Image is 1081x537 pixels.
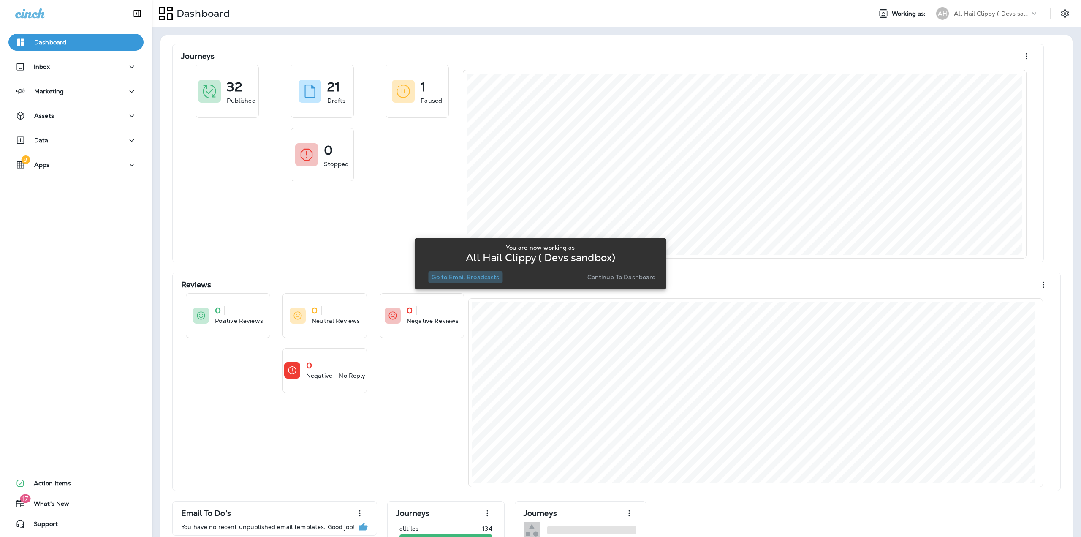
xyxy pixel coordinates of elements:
[25,500,69,510] span: What's New
[506,244,575,251] p: You are now working as
[8,58,144,75] button: Inbox
[936,7,949,20] div: AH
[25,521,58,531] span: Support
[8,495,144,512] button: 17What's New
[1057,6,1073,21] button: Settings
[8,132,144,149] button: Data
[8,475,144,492] button: Action Items
[181,509,231,518] p: Email To Do's
[396,509,429,518] p: Journeys
[327,96,346,105] p: Drafts
[34,137,49,144] p: Data
[25,480,71,490] span: Action Items
[892,10,928,17] span: Working as:
[8,107,144,124] button: Assets
[21,155,30,164] span: 9
[8,515,144,532] button: Support
[324,146,333,155] p: 0
[181,52,215,60] p: Journeys
[306,371,366,380] p: Negative - No Reply
[215,306,221,315] p: 0
[466,254,615,261] p: All Hail Clippy ( Devs sandbox)
[399,525,418,532] p: alltiles
[34,88,64,95] p: Marketing
[8,156,144,173] button: 9Apps
[482,525,492,532] p: 134
[587,274,656,281] p: Continue to Dashboard
[954,10,1030,17] p: All Hail Clippy ( Devs sandbox)
[584,271,660,283] button: Continue to Dashboard
[20,494,30,503] span: 17
[227,83,242,91] p: 32
[34,39,66,46] p: Dashboard
[428,271,502,283] button: Go to Email Broadcasts
[173,7,230,20] p: Dashboard
[306,361,312,370] p: 0
[34,112,54,119] p: Assets
[34,63,50,70] p: Inbox
[432,274,499,281] p: Go to Email Broadcasts
[327,83,340,91] p: 21
[407,306,413,315] p: 0
[324,160,349,168] p: Stopped
[407,316,459,325] p: Negative Reviews
[8,83,144,100] button: Marketing
[181,281,211,289] p: Reviews
[312,306,318,315] p: 0
[34,161,50,168] p: Apps
[227,96,255,105] p: Published
[215,316,263,325] p: Positive Reviews
[181,523,355,530] p: You have no recent unpublished email templates. Good job!
[125,5,149,22] button: Collapse Sidebar
[8,34,144,51] button: Dashboard
[312,316,360,325] p: Neutral Reviews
